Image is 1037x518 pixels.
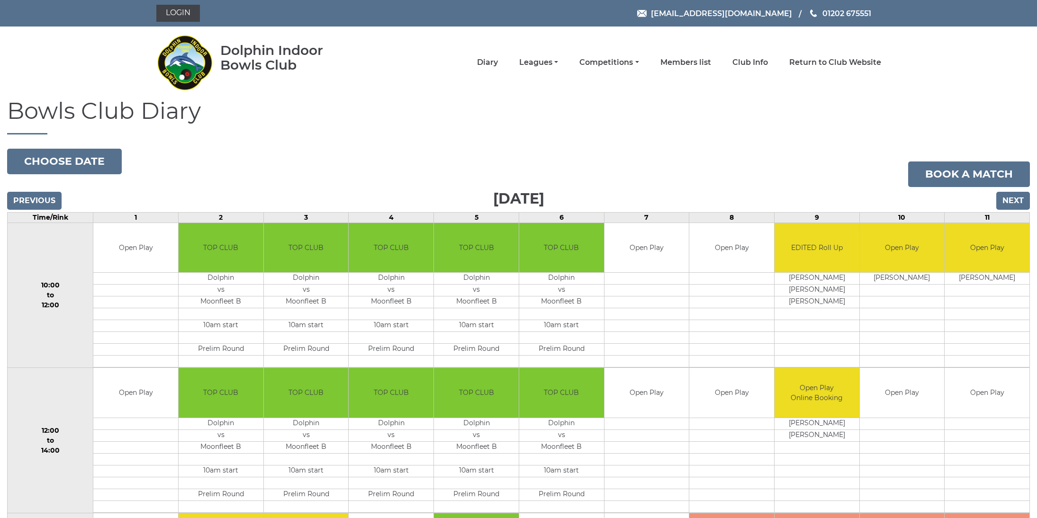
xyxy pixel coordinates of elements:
[264,441,349,453] td: Moonfleet B
[434,489,519,500] td: Prelim Round
[179,223,263,273] td: TOP CLUB
[349,418,433,429] td: Dolphin
[775,223,859,273] td: EDITED Roll Up
[689,212,775,223] td: 8
[775,418,859,429] td: [PERSON_NAME]
[349,344,433,356] td: Prelim Round
[434,285,519,296] td: vs
[349,273,433,285] td: Dolphin
[859,212,945,223] td: 10
[860,368,945,418] td: Open Play
[519,368,604,418] td: TOP CLUB
[349,320,433,332] td: 10am start
[519,429,604,441] td: vs
[264,223,349,273] td: TOP CLUB
[775,285,859,296] td: [PERSON_NAME]
[349,296,433,308] td: Moonfleet B
[179,344,263,356] td: Prelim Round
[8,368,93,513] td: 12:00 to 14:00
[349,368,433,418] td: TOP CLUB
[908,161,1030,187] a: Book a match
[732,57,768,68] a: Club Info
[349,285,433,296] td: vs
[156,5,200,22] a: Login
[775,273,859,285] td: [PERSON_NAME]
[179,320,263,332] td: 10am start
[689,223,774,273] td: Open Play
[945,368,1029,418] td: Open Play
[477,57,498,68] a: Diary
[8,223,93,368] td: 10:00 to 12:00
[7,149,122,174] button: Choose date
[156,29,213,96] img: Dolphin Indoor Bowls Club
[519,344,604,356] td: Prelim Round
[434,212,519,223] td: 5
[220,43,353,72] div: Dolphin Indoor Bowls Club
[945,273,1029,285] td: [PERSON_NAME]
[604,212,689,223] td: 7
[349,489,433,500] td: Prelim Round
[264,285,349,296] td: vs
[179,212,264,223] td: 2
[519,223,604,273] td: TOP CLUB
[637,10,647,17] img: Email
[264,320,349,332] td: 10am start
[434,344,519,356] td: Prelim Round
[434,368,519,418] td: TOP CLUB
[93,212,179,223] td: 1
[604,223,689,273] td: Open Play
[179,441,263,453] td: Moonfleet B
[8,212,93,223] td: Time/Rink
[689,368,774,418] td: Open Play
[349,223,433,273] td: TOP CLUB
[264,418,349,429] td: Dolphin
[810,9,817,17] img: Phone us
[434,223,519,273] td: TOP CLUB
[774,212,859,223] td: 9
[519,57,558,68] a: Leagues
[775,429,859,441] td: [PERSON_NAME]
[519,465,604,477] td: 10am start
[93,223,178,273] td: Open Play
[996,192,1030,210] input: Next
[179,273,263,285] td: Dolphin
[264,368,349,418] td: TOP CLUB
[519,441,604,453] td: Moonfleet B
[264,273,349,285] td: Dolphin
[434,273,519,285] td: Dolphin
[519,489,604,500] td: Prelim Round
[179,465,263,477] td: 10am start
[519,273,604,285] td: Dolphin
[809,8,871,19] a: Phone us 01202 675551
[93,368,178,418] td: Open Play
[519,418,604,429] td: Dolphin
[519,320,604,332] td: 10am start
[519,212,604,223] td: 6
[775,368,859,418] td: Open Play Online Booking
[604,368,689,418] td: Open Play
[264,296,349,308] td: Moonfleet B
[349,465,433,477] td: 10am start
[434,429,519,441] td: vs
[789,57,881,68] a: Return to Club Website
[434,320,519,332] td: 10am start
[860,223,945,273] td: Open Play
[179,418,263,429] td: Dolphin
[434,465,519,477] td: 10am start
[264,489,349,500] td: Prelim Round
[434,296,519,308] td: Moonfleet B
[263,212,349,223] td: 3
[651,9,792,18] span: [EMAIL_ADDRESS][DOMAIN_NAME]
[7,192,62,210] input: Previous
[179,489,263,500] td: Prelim Round
[579,57,639,68] a: Competitions
[349,441,433,453] td: Moonfleet B
[660,57,711,68] a: Members list
[349,429,433,441] td: vs
[7,98,1030,134] h1: Bowls Club Diary
[179,429,263,441] td: vs
[637,8,792,19] a: Email [EMAIL_ADDRESS][DOMAIN_NAME]
[434,441,519,453] td: Moonfleet B
[179,285,263,296] td: vs
[264,429,349,441] td: vs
